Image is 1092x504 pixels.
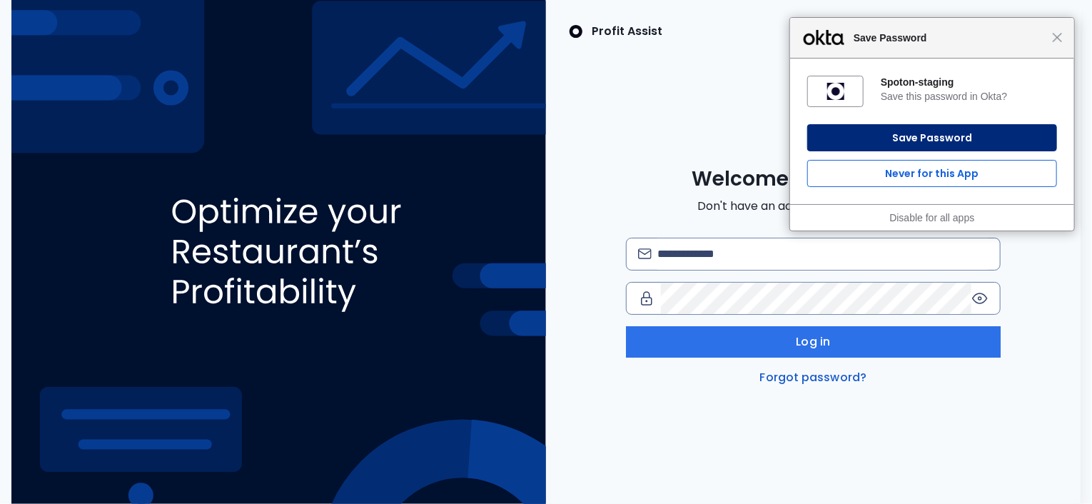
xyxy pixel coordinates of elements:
span: Save Password [846,29,1052,46]
span: Close [1052,32,1063,43]
img: email [638,248,652,259]
div: Save this password in Okta? [881,90,1057,103]
span: Don't have an account yet? [697,198,929,215]
img: SpotOn Logo [569,23,583,40]
span: Log in [797,333,831,351]
div: Spoton-staging [881,76,1057,89]
a: Forgot password? [757,369,870,386]
button: Save Password [807,124,1057,151]
img: ySl0QAAAAAGSURBVAMApfY9XpuluXYAAAAASUVORK5CYII= [827,83,844,100]
p: Profit Assist [592,23,662,40]
button: Never for this App [807,160,1057,187]
span: Welcome to Profit Assist [692,166,935,192]
a: Disable for all apps [889,212,974,223]
button: Log in [626,326,1001,358]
